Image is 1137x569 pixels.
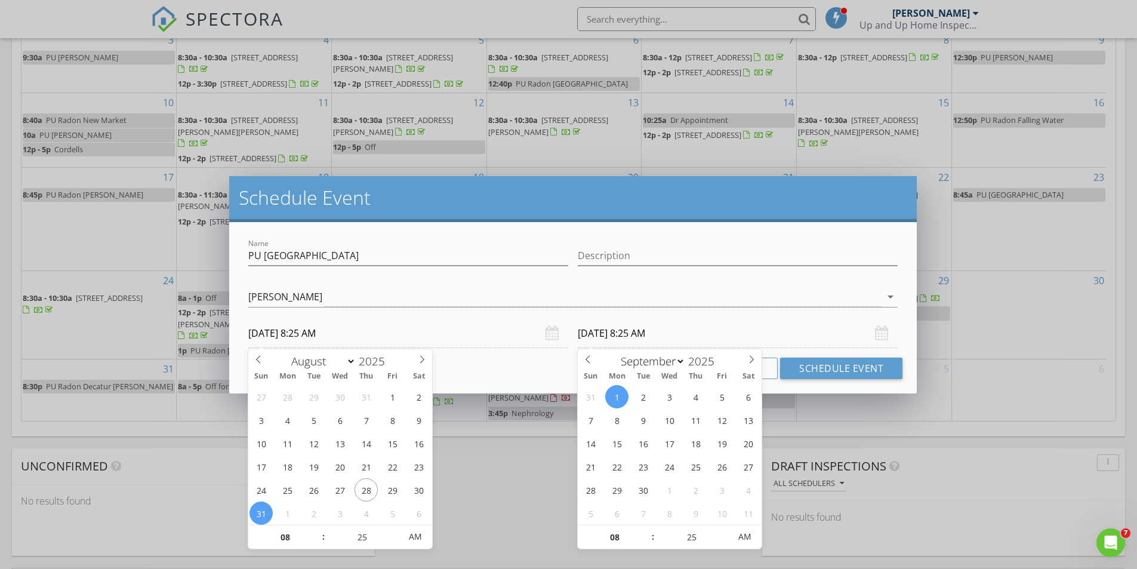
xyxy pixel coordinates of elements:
span: August 31, 2025 [579,385,602,408]
button: Schedule Event [780,358,902,379]
span: September 17, 2025 [658,432,681,455]
span: September 26, 2025 [710,455,734,478]
span: August 23, 2025 [407,455,430,478]
span: Sun [248,373,275,380]
span: October 7, 2025 [631,502,655,525]
span: September 3, 2025 [328,502,352,525]
span: August 27, 2025 [328,478,352,502]
span: September 5, 2025 [710,385,734,408]
input: Select date [578,319,898,348]
span: August 7, 2025 [355,408,378,432]
span: October 4, 2025 [737,478,760,502]
span: September 8, 2025 [605,408,628,432]
span: October 10, 2025 [710,502,734,525]
span: October 1, 2025 [658,478,681,502]
span: : [651,525,655,549]
span: September 2, 2025 [631,385,655,408]
span: August 3, 2025 [249,408,273,432]
span: August 24, 2025 [249,478,273,502]
span: August 14, 2025 [355,432,378,455]
span: September 13, 2025 [737,408,760,432]
span: Click to toggle [728,525,761,549]
span: October 2, 2025 [684,478,707,502]
span: Tue [630,373,657,380]
span: September 12, 2025 [710,408,734,432]
span: Wed [327,373,353,380]
span: Tue [301,373,327,380]
span: August 28, 2025 [355,478,378,502]
span: September 19, 2025 [710,432,734,455]
span: September 30, 2025 [631,478,655,502]
span: July 27, 2025 [249,385,273,408]
span: Mon [604,373,630,380]
span: August 26, 2025 [302,478,325,502]
span: 7 [1121,528,1130,538]
span: August 4, 2025 [276,408,299,432]
span: October 6, 2025 [605,502,628,525]
span: August 18, 2025 [276,455,299,478]
div: [PERSON_NAME] [248,291,322,302]
span: September 18, 2025 [684,432,707,455]
span: August 13, 2025 [328,432,352,455]
span: August 17, 2025 [249,455,273,478]
span: July 30, 2025 [328,385,352,408]
span: September 23, 2025 [631,455,655,478]
span: October 8, 2025 [658,502,681,525]
span: September 22, 2025 [605,455,628,478]
span: Fri [709,373,735,380]
span: September 1, 2025 [605,385,628,408]
span: September 16, 2025 [631,432,655,455]
span: September 28, 2025 [579,478,602,502]
span: August 29, 2025 [381,478,404,502]
span: August 8, 2025 [381,408,404,432]
iframe: Intercom live chat [1096,528,1125,557]
span: August 10, 2025 [249,432,273,455]
span: July 29, 2025 [302,385,325,408]
span: August 12, 2025 [302,432,325,455]
span: September 21, 2025 [579,455,602,478]
span: August 16, 2025 [407,432,430,455]
span: September 2, 2025 [302,502,325,525]
span: Thu [683,373,709,380]
span: September 24, 2025 [658,455,681,478]
span: Wed [657,373,683,380]
span: August 22, 2025 [381,455,404,478]
span: Fri [380,373,406,380]
span: October 3, 2025 [710,478,734,502]
span: Sun [578,373,604,380]
input: Year [685,353,725,369]
span: August 20, 2025 [328,455,352,478]
span: Thu [353,373,380,380]
span: October 9, 2025 [684,502,707,525]
span: August 19, 2025 [302,455,325,478]
input: Select date [248,319,568,348]
span: August 5, 2025 [302,408,325,432]
span: September 4, 2025 [684,385,707,408]
span: August 9, 2025 [407,408,430,432]
span: September 6, 2025 [407,502,430,525]
span: August 30, 2025 [407,478,430,502]
span: September 7, 2025 [579,408,602,432]
span: August 25, 2025 [276,478,299,502]
span: September 11, 2025 [684,408,707,432]
span: August 11, 2025 [276,432,299,455]
span: October 5, 2025 [579,502,602,525]
span: September 14, 2025 [579,432,602,455]
input: Year [356,353,395,369]
span: September 27, 2025 [737,455,760,478]
span: September 29, 2025 [605,478,628,502]
span: September 1, 2025 [276,502,299,525]
h2: Schedule Event [239,186,907,210]
span: September 9, 2025 [631,408,655,432]
span: July 28, 2025 [276,385,299,408]
span: August 15, 2025 [381,432,404,455]
span: September 5, 2025 [381,502,404,525]
span: September 3, 2025 [658,385,681,408]
span: August 1, 2025 [381,385,404,408]
span: September 6, 2025 [737,385,760,408]
span: Sat [406,373,432,380]
span: September 15, 2025 [605,432,628,455]
span: August 21, 2025 [355,455,378,478]
span: August 31, 2025 [249,502,273,525]
span: Sat [735,373,762,380]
